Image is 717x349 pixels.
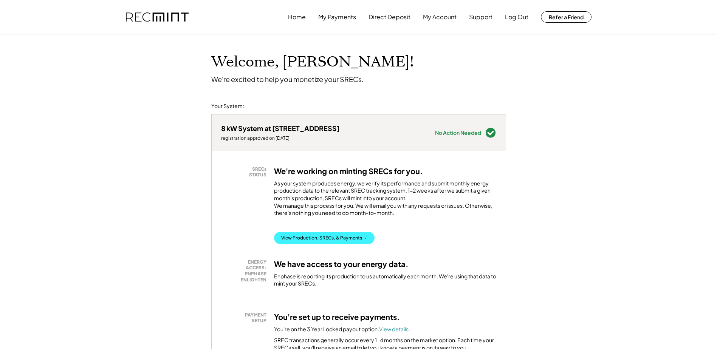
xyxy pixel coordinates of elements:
button: Direct Deposit [369,9,410,25]
div: Enphase is reporting its production to us automatically each month. We're using that data to mint... [274,273,496,287]
button: Refer a Friend [541,11,592,23]
div: Your System: [211,102,244,110]
div: registration approved on [DATE] [221,135,339,141]
div: ENERGY ACCESS: ENPHASE ENLIGHTEN [225,259,266,283]
button: Home [288,9,306,25]
div: No Action Needed [435,130,481,135]
button: Support [469,9,492,25]
button: Log Out [505,9,528,25]
div: 8 kW System at [STREET_ADDRESS] [221,124,339,133]
a: View details. [379,326,410,332]
h1: Welcome, [PERSON_NAME]! [211,53,414,71]
div: We're excited to help you monetize your SRECs. [211,75,364,83]
h3: We're working on minting SRECs for you. [274,166,423,176]
button: My Payments [318,9,356,25]
div: You're on the 3 Year Locked payout option. [274,326,410,333]
h3: We have access to your energy data. [274,259,409,269]
div: SRECs STATUS [225,166,266,178]
h3: You're set up to receive payments. [274,312,400,322]
div: PAYMENT SETUP [225,312,266,324]
button: View Production, SRECs, & Payments → [274,232,375,244]
button: My Account [423,9,457,25]
div: As your system produces energy, we verify its performance and submit monthly energy production da... [274,180,496,221]
img: recmint-logotype%403x.png [126,12,189,22]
